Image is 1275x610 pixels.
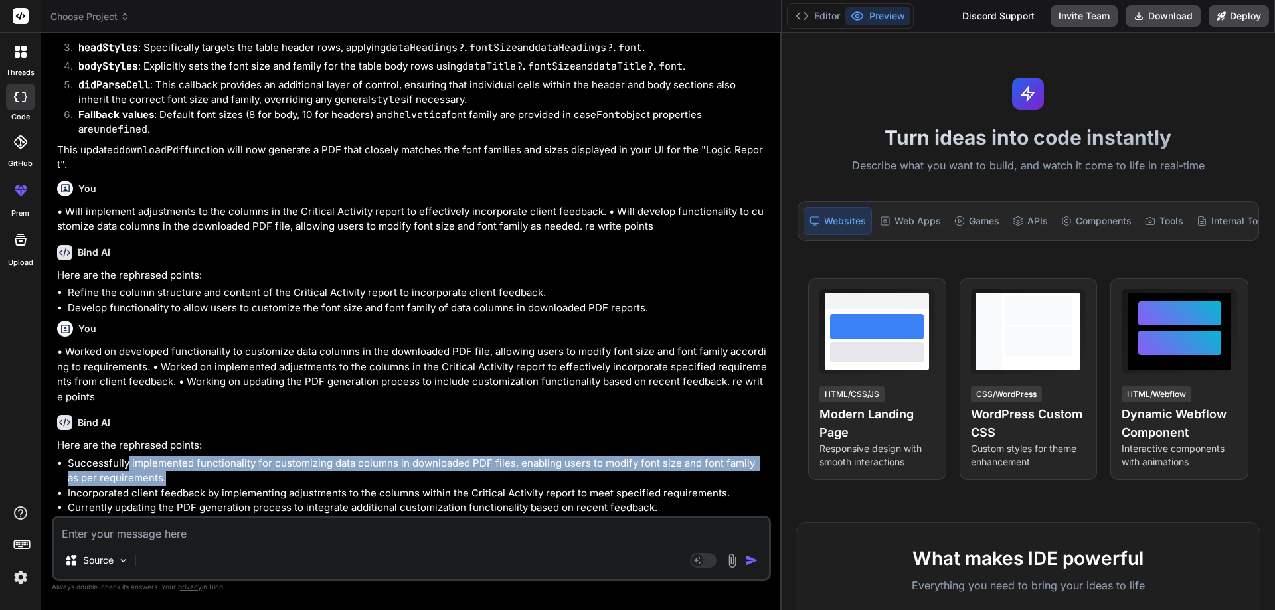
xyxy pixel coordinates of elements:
[50,10,129,23] span: Choose Project
[68,486,768,501] li: Incorporated client feedback by implementing adjustments to the columns within the Critical Activ...
[68,285,768,301] li: Refine the column structure and content of the Critical Activity report to incorporate client fee...
[819,442,935,469] p: Responsive design with smooth interactions
[817,544,1238,572] h2: What makes IDE powerful
[68,500,768,516] li: Currently updating the PDF generation process to integrate additional customization functionality...
[393,108,447,121] code: helvetica
[817,577,1238,593] p: Everything you need to bring your ideas to life
[68,78,768,108] li: : This callback provides an additional layer of control, ensuring that individual cells within th...
[954,5,1043,27] div: Discord Support
[1007,207,1053,235] div: APIs
[1051,5,1118,27] button: Invite Team
[78,322,96,335] h6: You
[1122,386,1191,402] div: HTML/Webflow
[57,344,768,404] p: • Worked on developed functionality to customize data columns in the downloaded PDF file, allowin...
[118,555,129,566] img: Pick Models
[9,566,32,589] img: settings
[875,207,946,235] div: Web Apps
[1122,442,1237,469] p: Interactive components with animations
[78,41,138,54] code: headStyles
[6,67,35,78] label: threads
[371,93,406,106] code: styles
[462,60,576,73] code: dataTitle?.fontSize
[57,438,768,453] p: Here are the rephrased points:
[386,41,517,54] code: dataHeadings?.fontSize
[11,112,30,123] label: code
[78,182,96,195] h6: You
[949,207,1005,235] div: Games
[8,257,33,268] label: Upload
[819,405,935,442] h4: Modern Landing Page
[845,7,910,25] button: Preview
[971,442,1086,469] p: Custom styles for theme enhancement
[68,456,768,486] li: Successfully implemented functionality for customizing data columns in downloaded PDF files, enab...
[94,123,147,136] code: undefined
[819,386,885,402] div: HTML/CSS/JS
[596,108,620,121] code: Font
[78,78,150,92] code: didParseCell
[68,108,768,137] li: : Default font sizes (8 for body, 10 for headers) and font family are provided in case object pro...
[178,583,202,591] span: privacy
[1140,207,1189,235] div: Tools
[119,143,185,157] code: downloadPdf
[1209,5,1269,27] button: Deploy
[593,60,683,73] code: dataTitle?.font
[57,268,768,283] p: Here are the rephrased points:
[535,41,642,54] code: dataHeadings?.font
[68,59,768,78] li: : Explicitly sets the font size and family for the table body rows using and .
[1122,405,1237,442] h4: Dynamic Webflow Component
[68,301,768,316] li: Develop functionality to allow users to customize the font size and font family of data columns i...
[1056,207,1137,235] div: Components
[724,553,740,568] img: attachment
[804,207,872,235] div: Websites
[78,108,154,121] strong: Fallback values
[971,405,1086,442] h4: WordPress Custom CSS
[790,7,845,25] button: Editor
[745,554,758,567] img: icon
[52,581,771,593] p: Always double-check its answers. Your in Bind
[8,158,33,169] label: GitHub
[83,554,114,567] p: Source
[78,60,138,73] code: bodyStyles
[11,208,29,219] label: prem
[57,143,768,173] p: This updated function will now generate a PDF that closely matches the font families and sizes di...
[78,246,110,259] h6: Bind AI
[68,40,768,59] li: : Specifically targets the table header rows, applying and .
[790,157,1267,175] p: Describe what you want to build, and watch it come to life in real-time
[1126,5,1201,27] button: Download
[790,125,1267,149] h1: Turn ideas into code instantly
[971,386,1042,402] div: CSS/WordPress
[57,204,768,234] p: • Will implement adjustments to the columns in the Critical Activity report to effectively incorp...
[78,416,110,429] h6: Bind AI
